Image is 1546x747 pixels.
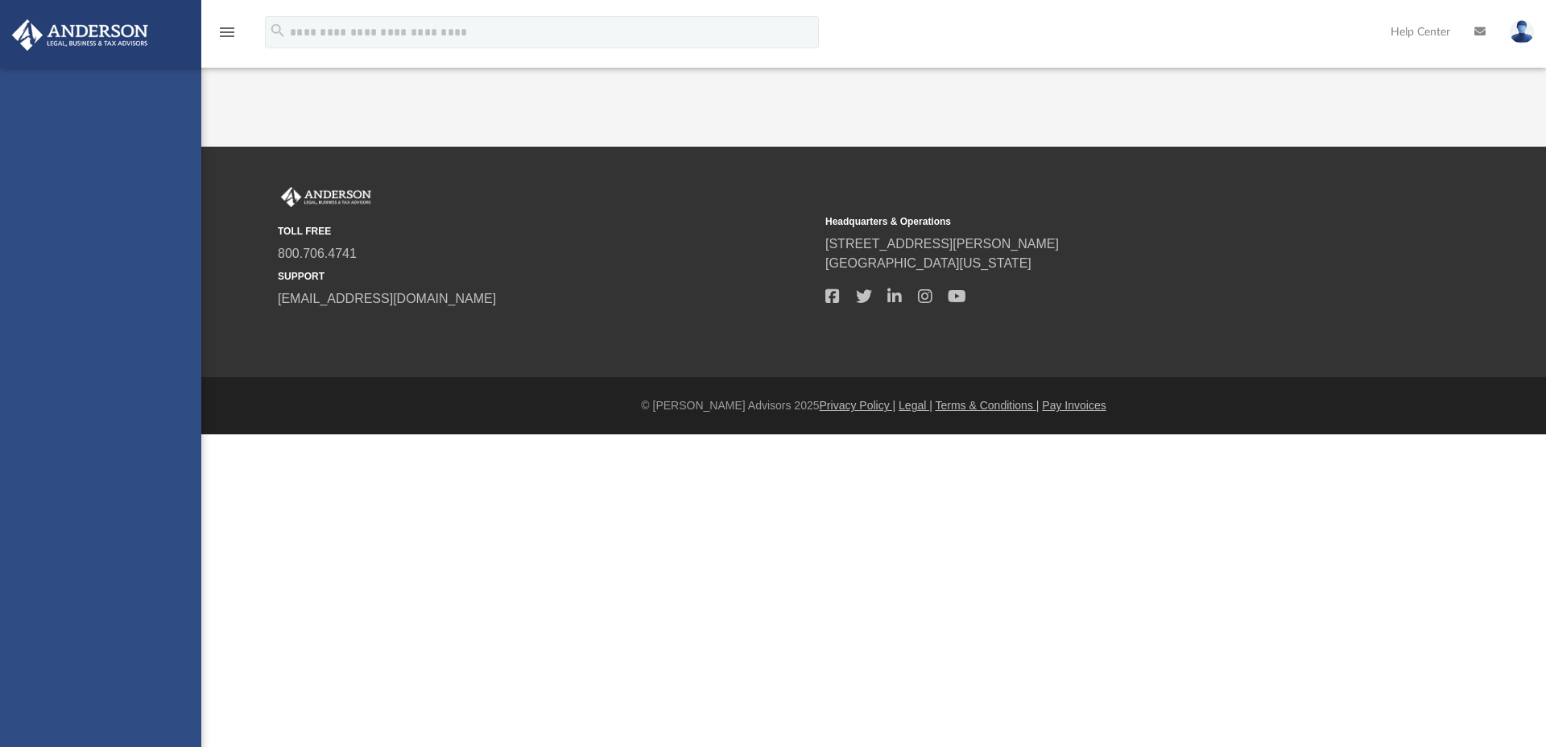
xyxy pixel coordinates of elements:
a: [STREET_ADDRESS][PERSON_NAME] [825,237,1059,251]
a: Legal | [899,399,932,412]
small: SUPPORT [278,269,814,284]
div: © [PERSON_NAME] Advisors 2025 [201,397,1546,414]
a: 800.706.4741 [278,247,357,260]
a: [EMAIL_ADDRESS][DOMAIN_NAME] [278,292,496,305]
small: TOLL FREE [278,224,814,239]
a: Terms & Conditions | [936,399,1040,412]
img: User Pic [1510,20,1534,44]
img: Anderson Advisors Platinum Portal [278,187,374,208]
a: menu [217,31,237,42]
i: search [269,22,287,39]
a: [GEOGRAPHIC_DATA][US_STATE] [825,256,1031,270]
a: Pay Invoices [1042,399,1106,412]
i: menu [217,23,237,42]
small: Headquarters & Operations [825,214,1362,229]
img: Anderson Advisors Platinum Portal [7,19,153,51]
a: Privacy Policy | [820,399,896,412]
